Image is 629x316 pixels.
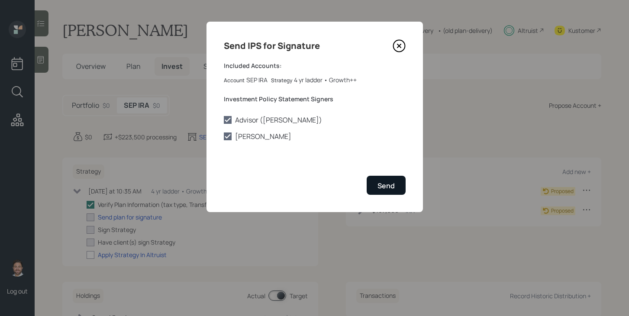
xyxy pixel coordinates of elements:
label: Investment Policy Statement Signers [224,95,406,103]
div: SEP IRA [246,75,268,84]
h4: Send IPS for Signature [224,39,320,53]
label: Included Accounts: [224,61,406,70]
button: Send [367,176,406,194]
label: Account [224,77,245,84]
label: Strategy [271,77,292,84]
label: Advisor ([PERSON_NAME]) [224,115,406,125]
div: Send [377,181,395,190]
div: 4 yr ladder • Growth++ [294,75,357,84]
label: [PERSON_NAME] [224,132,406,141]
